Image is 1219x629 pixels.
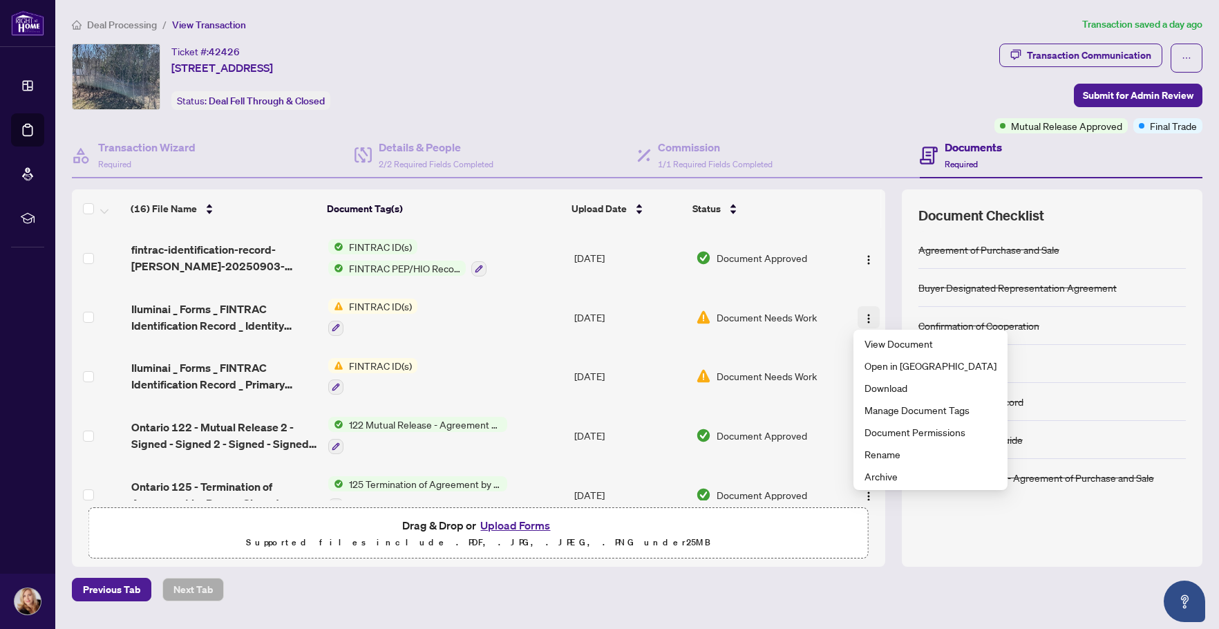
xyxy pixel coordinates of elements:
[343,417,507,432] span: 122 Mutual Release - Agreement of Purchase and Sale
[569,347,690,406] td: [DATE]
[696,368,711,384] img: Document Status
[97,534,860,551] p: Supported files include .PDF, .JPG, .JPEG, .PNG under 25 MB
[1182,53,1191,63] span: ellipsis
[658,139,773,156] h4: Commission
[717,250,807,265] span: Document Approved
[692,201,721,216] span: Status
[696,250,711,265] img: Document Status
[131,419,317,452] span: Ontario 122 - Mutual Release 2 - Signed - Signed 2 - Signed - Signed EXECUTED.pdf
[328,239,486,276] button: Status IconFINTRAC ID(s)Status IconFINTRAC PEP/HIO Record
[328,358,343,373] img: Status Icon
[11,10,44,36] img: logo
[328,476,343,491] img: Status Icon
[569,228,690,288] td: [DATE]
[1150,118,1197,133] span: Final Trade
[918,206,1044,225] span: Document Checklist
[328,358,417,395] button: Status IconFINTRAC ID(s)
[328,299,417,336] button: Status IconFINTRAC ID(s)
[945,159,978,169] span: Required
[72,578,151,601] button: Previous Tab
[73,44,160,109] img: IMG-X12090439_1.jpg
[328,417,343,432] img: Status Icon
[83,579,140,601] span: Previous Tab
[343,261,466,276] span: FINTRAC PEP/HIO Record
[131,478,317,511] span: Ontario 125 - Termination of Agreement by Buyer - Signed - Signed.pdf
[328,476,507,514] button: Status Icon125 Termination of Agreement by Buyer - Agreement of Purchase and Sale
[328,299,343,314] img: Status Icon
[864,380,996,395] span: Download
[171,44,240,59] div: Ticket #:
[1164,581,1205,622] button: Open asap
[863,313,874,324] img: Logo
[162,578,224,601] button: Next Tab
[864,469,996,484] span: Archive
[696,310,711,325] img: Document Status
[131,301,317,334] span: Iluminai _ Forms _ FINTRAC Identification Record _ Identity Verification.pdf
[864,447,996,462] span: Rename
[863,491,874,502] img: Logo
[343,358,417,373] span: FINTRAC ID(s)
[864,424,996,440] span: Document Permissions
[864,402,996,417] span: Manage Document Tags
[696,487,711,503] img: Document Status
[171,59,273,76] span: [STREET_ADDRESS]
[343,299,417,314] span: FINTRAC ID(s)
[1083,84,1193,106] span: Submit for Admin Review
[999,44,1162,67] button: Transaction Communication
[379,139,493,156] h4: Details & People
[858,247,880,269] button: Logo
[98,159,131,169] span: Required
[717,428,807,443] span: Document Approved
[125,189,321,228] th: (16) File Name
[171,91,330,110] div: Status:
[172,19,246,31] span: View Transaction
[658,159,773,169] span: 1/1 Required Fields Completed
[566,189,687,228] th: Upload Date
[918,280,1117,295] div: Buyer Designated Representation Agreement
[162,17,167,32] li: /
[918,318,1039,333] div: Confirmation of Cooperation
[569,288,690,347] td: [DATE]
[321,189,566,228] th: Document Tag(s)
[569,406,690,465] td: [DATE]
[864,358,996,373] span: Open in [GEOGRAPHIC_DATA]
[717,368,817,384] span: Document Needs Work
[328,417,507,454] button: Status Icon122 Mutual Release - Agreement of Purchase and Sale
[87,19,157,31] span: Deal Processing
[328,261,343,276] img: Status Icon
[717,487,807,503] span: Document Approved
[1074,84,1202,107] button: Submit for Admin Review
[89,508,868,559] span: Drag & Drop orUpload FormsSupported files include .PDF, .JPG, .JPEG, .PNG under25MB
[1027,44,1151,66] div: Transaction Communication
[402,516,554,534] span: Drag & Drop or
[858,306,880,328] button: Logo
[476,516,554,534] button: Upload Forms
[1011,118,1122,133] span: Mutual Release Approved
[696,428,711,443] img: Document Status
[717,310,817,325] span: Document Needs Work
[15,588,41,614] img: Profile Icon
[209,46,240,58] span: 42426
[864,336,996,351] span: View Document
[72,20,82,30] span: home
[328,239,343,254] img: Status Icon
[569,465,690,525] td: [DATE]
[858,484,880,506] button: Logo
[98,139,196,156] h4: Transaction Wizard
[918,470,1154,485] div: 122 Mutual Release - Agreement of Purchase and Sale
[1082,17,1202,32] article: Transaction saved a day ago
[343,239,417,254] span: FINTRAC ID(s)
[131,201,197,216] span: (16) File Name
[687,189,838,228] th: Status
[209,95,325,107] span: Deal Fell Through & Closed
[571,201,627,216] span: Upload Date
[945,139,1002,156] h4: Documents
[131,359,317,393] span: Iluminai _ Forms _ FINTRAC Identification Record _ Primary Details.pdf
[379,159,493,169] span: 2/2 Required Fields Completed
[918,242,1059,257] div: Agreement of Purchase and Sale
[131,241,317,274] span: fintrac-identification-record-[PERSON_NAME]-20250903-100115.pdf
[343,476,507,491] span: 125 Termination of Agreement by Buyer - Agreement of Purchase and Sale
[863,254,874,265] img: Logo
